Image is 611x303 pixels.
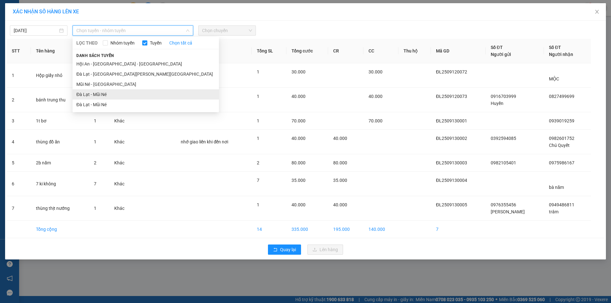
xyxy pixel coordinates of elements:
th: Tổng cước [286,39,328,63]
span: 1 [257,69,259,74]
span: Chọn chuyến [202,26,252,35]
span: Nhận: [74,5,90,12]
td: 7 [7,196,31,221]
li: Đà Lạt - Mũi Né [73,100,219,110]
li: Đà Lạt - Mũi Né [73,89,219,100]
span: 1 [94,139,96,144]
span: 80.000 [333,160,347,165]
span: Gửi: [5,5,15,12]
td: 3 [7,112,31,130]
li: Hội An - [GEOGRAPHIC_DATA] - [GEOGRAPHIC_DATA] [73,59,219,69]
span: 2 [94,160,96,165]
span: 0976355456 [491,202,516,207]
span: 0949486811 [549,202,574,207]
th: Tổng SL [252,39,286,63]
td: 1t bơ [31,112,89,130]
span: 40.000 [333,202,347,207]
div: [GEOGRAPHIC_DATA] [5,5,70,20]
span: ĐL2509120072 [436,69,467,74]
span: ĐL2509130005 [436,202,467,207]
th: CR [328,39,363,63]
span: Số ĐT [549,45,561,50]
td: 7 ki không [31,172,89,196]
td: 195.000 [328,221,363,238]
td: 6 [7,172,31,196]
span: 0392594085 [491,136,516,141]
div: 0949486811 [74,27,126,36]
td: Tổng cộng [31,221,89,238]
td: Khác [109,196,136,221]
td: Hộp giấy nhỏ [31,63,89,88]
td: Khác [109,172,136,196]
span: down [186,29,190,32]
span: 70.000 [369,118,383,123]
td: bánh trung thu [31,88,89,112]
td: 14 [252,221,286,238]
span: XÁC NHẬN SỐ HÀNG LÊN XE [13,9,79,15]
span: 35.000 [333,178,347,183]
td: thùng thịt nướng [31,196,89,221]
th: STT [7,39,31,63]
span: Quay lại [280,246,296,253]
span: Người gửi [491,52,511,57]
span: 40.000 [333,136,347,141]
span: Nhóm tuyến [108,39,137,46]
div: 0976355456 [5,27,70,36]
span: 1 [257,94,259,99]
span: Số ĐT [491,45,503,50]
div: trâm [74,20,126,27]
div: [PERSON_NAME] [74,5,126,20]
th: Tên hàng [31,39,89,63]
span: 0916703999 [491,94,516,99]
span: 40.000 [291,136,305,141]
span: 1 [94,118,96,123]
span: 1 [257,118,259,123]
span: 35.000 [291,178,305,183]
td: Khác [109,130,136,154]
span: Chọn tuyến - nhóm tuyến [76,26,189,35]
span: 70.000 [291,118,305,123]
span: Huyền [491,101,503,106]
div: 40.000 [5,40,71,48]
td: 4 [7,130,31,154]
th: Thu hộ [398,39,431,63]
span: LỌC THEO [76,39,98,46]
td: Khác [109,154,136,172]
span: nhớ giao liền khi đến nơi [181,139,228,144]
span: 30.000 [291,69,305,74]
li: Mũi Né - [GEOGRAPHIC_DATA] [73,79,219,89]
span: CƯỚC RỒI : [5,41,35,47]
span: 1 [257,202,259,207]
span: close [594,9,600,14]
span: Danh sách tuyến [73,53,118,59]
td: 2 [7,88,31,112]
td: 2b nấm [31,154,89,172]
span: 80.000 [291,160,305,165]
span: 1 [257,136,259,141]
button: uploadLên hàng [307,244,343,255]
span: bà năm [549,185,564,190]
td: thùng đồ ăn [31,130,89,154]
span: ĐL2509120073 [436,94,467,99]
td: 5 [7,154,31,172]
span: 0939019259 [549,118,574,123]
span: 1 [94,206,96,211]
td: 7 [431,221,486,238]
span: 0975986167 [549,160,574,165]
span: rollback [273,247,277,252]
span: ĐL2509130003 [436,160,467,165]
li: Đà Lạt - [GEOGRAPHIC_DATA][PERSON_NAME][GEOGRAPHIC_DATA] [73,69,219,79]
span: MỘC [549,76,559,81]
span: 7 [94,181,96,186]
span: 40.000 [369,94,383,99]
button: rollbackQuay lại [268,244,301,255]
td: Khác [109,112,136,130]
span: trâm [549,209,558,214]
td: 1 [7,63,31,88]
div: [PERSON_NAME] [5,20,70,27]
th: CC [363,39,399,63]
a: Chọn tất cả [169,39,192,46]
td: 335.000 [286,221,328,238]
span: 30.000 [369,69,383,74]
td: 140.000 [363,221,399,238]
